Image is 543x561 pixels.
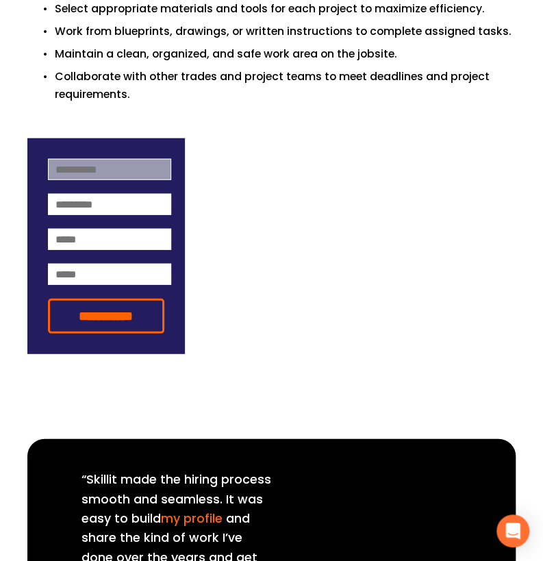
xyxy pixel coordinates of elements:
[55,68,516,103] p: Collaborate with other trades and project teams to meet deadlines and project requirements.
[81,471,275,527] span: “Skillit made the hiring process smooth and seamless. It was easy to build
[55,45,516,62] p: Maintain a clean, organized, and safe work area on the jobsite.
[161,510,223,527] a: my profile
[496,514,529,547] div: Open Intercom Messenger
[55,23,516,40] p: Work from blueprints, drawings, or written instructions to complete assigned tasks.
